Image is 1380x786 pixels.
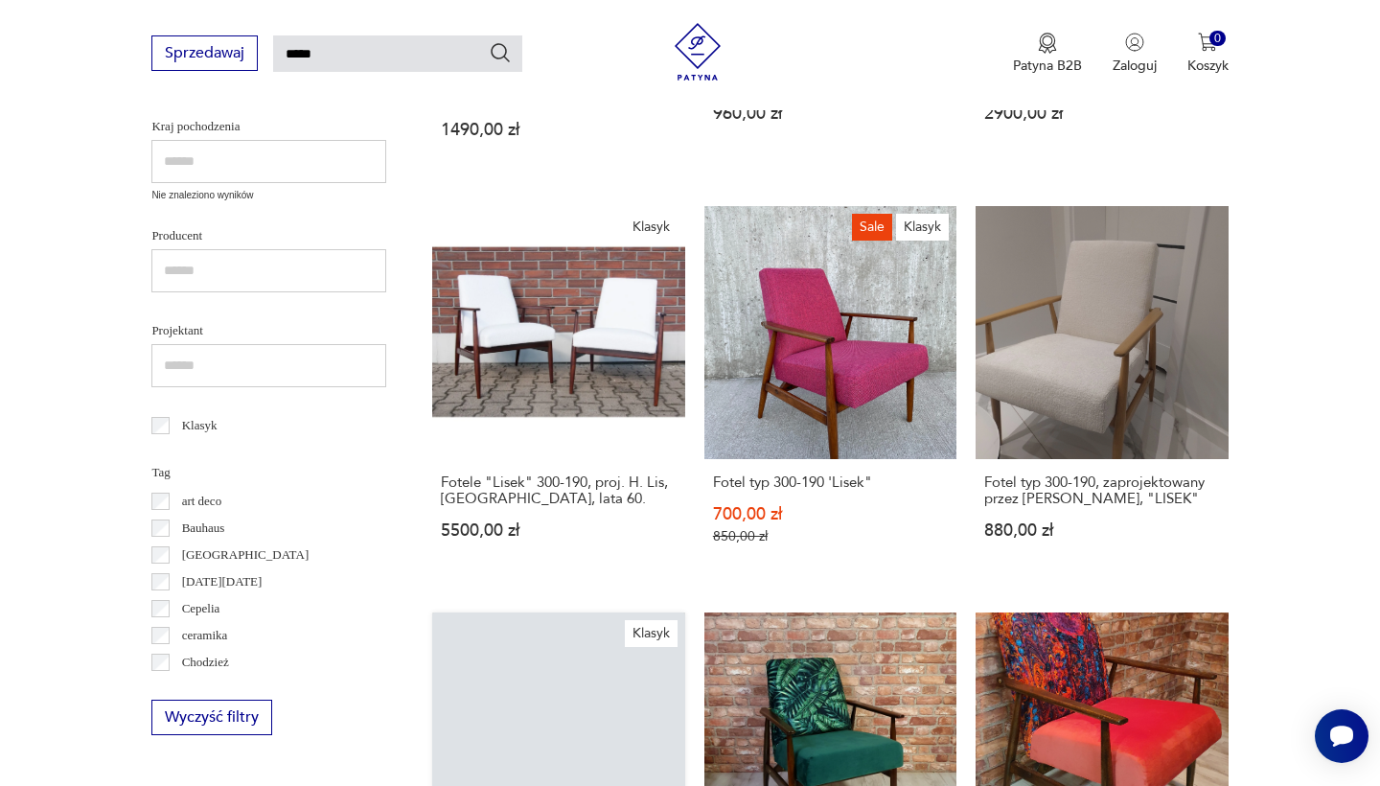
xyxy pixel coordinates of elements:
[1113,57,1157,75] p: Zaloguj
[182,679,228,700] p: Ćmielów
[151,188,386,203] p: Nie znaleziono wyników
[704,206,956,581] a: SaleKlasykFotel typ 300-190 'Lisek"Fotel typ 300-190 'Lisek"700,00 zł850,00 zł
[713,528,948,544] p: 850,00 zł
[151,320,386,341] p: Projektant
[441,474,676,507] h3: Fotele "Lisek" 300-190, proj. H. Lis, [GEOGRAPHIC_DATA], lata 60.
[1013,33,1082,75] a: Ikona medaluPatyna B2B
[151,116,386,137] p: Kraj pochodzenia
[182,625,228,646] p: ceramika
[713,506,948,522] p: 700,00 zł
[432,206,684,581] a: KlasykFotele "Lisek" 300-190, proj. H. Lis, Polska, lata 60.Fotele "Lisek" 300-190, proj. H. Lis,...
[1187,57,1229,75] p: Koszyk
[1187,33,1229,75] button: 0Koszyk
[1198,33,1217,52] img: Ikona koszyka
[713,105,948,122] p: 960,00 zł
[1113,33,1157,75] button: Zaloguj
[441,522,676,539] p: 5500,00 zł
[182,571,263,592] p: [DATE][DATE]
[984,522,1219,539] p: 880,00 zł
[489,41,512,64] button: Szukaj
[151,462,386,483] p: Tag
[976,206,1228,581] a: Fotel typ 300-190, zaprojektowany przez Henryka Lisa, "LISEK"Fotel typ 300-190, zaprojektowany pr...
[151,48,258,61] a: Sprzedawaj
[151,700,272,735] button: Wyczyść filtry
[1013,57,1082,75] p: Patyna B2B
[1038,33,1057,54] img: Ikona medalu
[182,544,310,566] p: [GEOGRAPHIC_DATA]
[151,225,386,246] p: Producent
[182,491,222,512] p: art deco
[984,105,1219,122] p: 2900,00 zł
[713,474,948,491] h3: Fotel typ 300-190 'Lisek"
[669,23,726,81] img: Patyna - sklep z meblami i dekoracjami vintage
[151,35,258,71] button: Sprzedawaj
[182,652,229,673] p: Chodzież
[1013,33,1082,75] button: Patyna B2B
[984,474,1219,507] h3: Fotel typ 300-190, zaprojektowany przez [PERSON_NAME], "LISEK"
[1209,31,1226,47] div: 0
[1315,709,1368,763] iframe: Smartsupp widget button
[182,518,225,539] p: Bauhaus
[441,122,676,138] p: 1490,00 zł
[182,415,218,436] p: Klasyk
[1125,33,1144,52] img: Ikonka użytkownika
[182,598,220,619] p: Cepelia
